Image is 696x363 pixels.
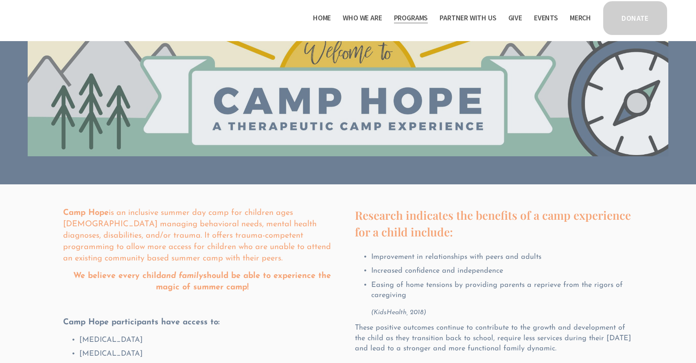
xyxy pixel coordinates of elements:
h4: Research indicates the benefits of a camp experience for a child include: [355,207,633,240]
a: Home [313,11,331,24]
p: Easing of home tensions by providing parents a reprieve from the rigors of caregiving [371,280,633,301]
p: [MEDICAL_DATA] [79,335,341,346]
span: Programs [394,12,428,24]
em: and family [161,272,203,280]
a: folder dropdown [440,11,496,24]
em: (KidsHealth, 2018) [371,309,426,316]
a: Give [508,11,522,24]
p: Increased confidence and independence [371,266,633,276]
p: is an inclusive summer day camp for children ages [DEMOGRAPHIC_DATA] managing behavioral needs, m... [63,207,341,264]
strong: Camp Hope [63,209,109,217]
p: Improvement in relationships with peers and adults [371,252,633,262]
a: folder dropdown [343,11,382,24]
strong: Camp Hope participants have access to: [63,318,220,326]
span: Who We Are [343,12,382,24]
p: These positive outcomes continue to contribute to the growth and development of the child as they... [355,323,633,354]
a: Merch [570,11,591,24]
span: Partner With Us [440,12,496,24]
p: [MEDICAL_DATA] [79,349,341,359]
strong: We believe every child should be able to experience the magic of summer camp! [73,272,334,291]
a: Events [534,11,558,24]
a: folder dropdown [394,11,428,24]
